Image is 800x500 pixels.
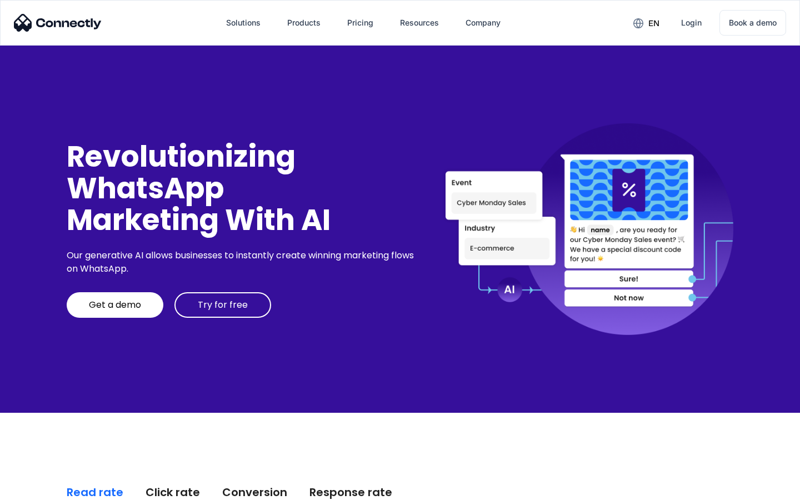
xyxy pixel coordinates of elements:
a: Login [672,9,711,36]
div: Solutions [226,15,261,31]
div: en [648,16,659,31]
div: Get a demo [89,299,141,311]
div: Pricing [347,15,373,31]
a: Get a demo [67,292,163,318]
a: Pricing [338,9,382,36]
div: Read rate [67,484,123,500]
div: Revolutionizing WhatsApp Marketing With AI [67,141,418,236]
div: Products [287,15,321,31]
div: Conversion [222,484,287,500]
div: Resources [400,15,439,31]
img: Connectly Logo [14,14,102,32]
a: Book a demo [719,10,786,36]
div: Our generative AI allows businesses to instantly create winning marketing flows on WhatsApp. [67,249,418,276]
a: Try for free [174,292,271,318]
div: Try for free [198,299,248,311]
div: Login [681,15,702,31]
div: Click rate [146,484,200,500]
div: Company [466,15,501,31]
div: Response rate [309,484,392,500]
